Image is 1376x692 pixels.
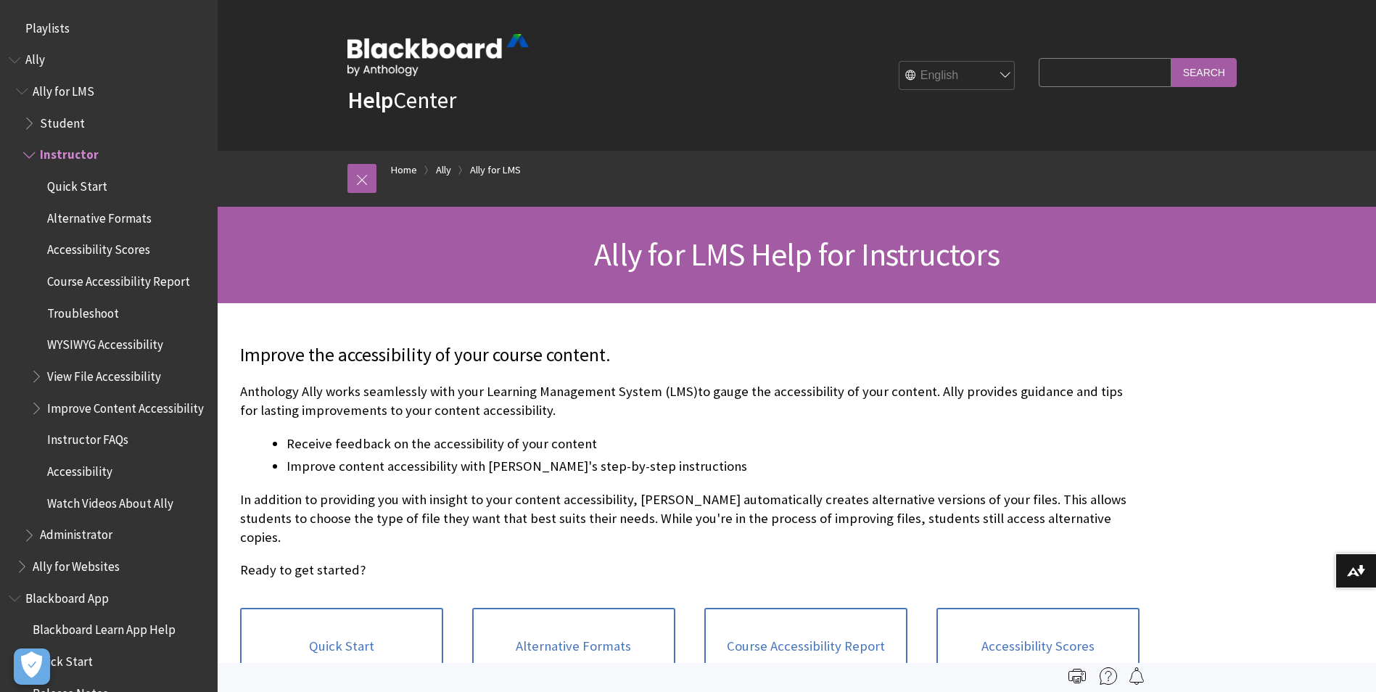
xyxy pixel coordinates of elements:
span: View File Accessibility [47,364,161,384]
nav: Book outline for Playlists [9,16,209,41]
span: Instructor [40,143,99,162]
span: Ally for LMS [33,79,94,99]
li: Receive feedback on the accessibility of your content [287,434,1140,454]
a: HelpCenter [347,86,456,115]
span: Administrator [40,523,112,543]
span: Playlists [25,16,70,36]
span: Quick Start [33,649,93,669]
span: WYSIWYG Accessibility [47,333,163,353]
a: Quick Start [240,608,443,685]
span: Ally for LMS Help for Instructors [594,234,1000,274]
input: Search [1171,58,1237,86]
span: Blackboard App [25,586,109,606]
span: Ally for Websites [33,554,120,574]
nav: Book outline for Anthology Ally Help [9,48,209,579]
span: Course Accessibility Report [47,269,190,289]
span: Quick Start [47,174,107,194]
a: Accessibility Scores [936,608,1140,685]
img: More help [1100,667,1117,685]
p: Improve the accessibility of your course content. [240,342,1140,368]
strong: Help [347,86,393,115]
p: Anthology Ally works seamlessly with your Learning Management System (LMS)to gauge the accessibil... [240,382,1140,420]
img: Blackboard by Anthology [347,34,529,76]
span: Accessibility Scores [47,238,150,258]
span: Blackboard Learn App Help [33,617,176,637]
span: Instructor FAQs [47,428,128,448]
span: Ally [25,48,45,67]
span: Accessibility [47,459,112,479]
p: In addition to providing you with insight to your content accessibility, [PERSON_NAME] automatica... [240,490,1140,548]
img: Follow this page [1128,667,1145,685]
p: Ready to get started? [240,561,1140,580]
select: Site Language Selector [899,62,1015,91]
a: Home [391,161,417,179]
a: Course Accessibility Report [704,608,907,685]
a: Ally [436,161,451,179]
span: Watch Videos About Ally [47,491,173,511]
a: Alternative Formats [472,608,675,685]
span: Troubleshoot [47,301,119,321]
img: Print [1068,667,1086,685]
span: Student [40,111,85,131]
button: Open Preferences [14,648,50,685]
li: Improve content accessibility with [PERSON_NAME]'s step-by-step instructions [287,456,1140,477]
span: Improve Content Accessibility [47,396,204,416]
span: Alternative Formats [47,206,152,226]
a: Ally for LMS [470,161,521,179]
